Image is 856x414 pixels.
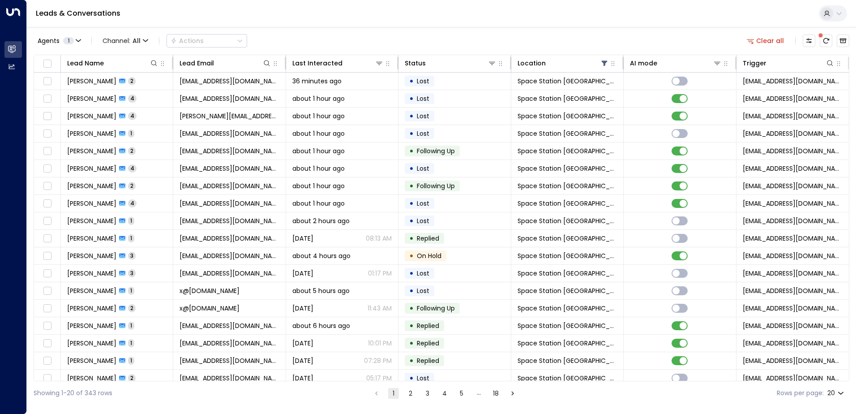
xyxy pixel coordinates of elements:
span: Yesterday [292,374,313,383]
span: leads@space-station.co.uk [743,269,843,278]
span: Lost [417,77,429,86]
span: Toggle select row [42,93,53,104]
span: 1 [128,234,134,242]
span: Space Station Doncaster [518,164,617,173]
div: • [409,353,414,368]
div: Status [405,58,496,69]
span: 2 [128,147,136,155]
span: Frank Sidebottom [67,286,116,295]
span: 3 [128,269,136,277]
span: Peeter Sholes [67,216,116,225]
span: about 1 hour ago [292,199,345,208]
button: Go to page 3 [422,388,433,399]
span: Toggle select all [42,58,53,69]
span: Space Station Doncaster [518,147,617,155]
span: Toggle select row [42,320,53,332]
span: Following Up [417,304,455,313]
span: Frank Sidebottom [67,304,116,313]
span: about 1 hour ago [292,181,345,190]
span: about 4 hours ago [292,251,351,260]
span: Wendy Champion [67,251,116,260]
div: • [409,143,414,159]
div: Trigger [743,58,766,69]
span: 1 [128,129,134,137]
button: Go to page 18 [490,388,501,399]
span: Lost [417,199,429,208]
span: admin@northocean.co.uk [180,339,279,348]
span: Toggle select row [42,338,53,349]
span: leads@space-station.co.uk [743,374,843,383]
button: Actions [167,34,247,47]
div: • [409,91,414,106]
div: Last Interacted [292,58,342,69]
span: about 1 hour ago [292,164,345,173]
span: 1 [128,339,134,347]
button: Customize [803,34,815,47]
span: about 2 hours ago [292,216,350,225]
div: • [409,231,414,246]
button: Go to next page [507,388,518,399]
span: 4 [128,112,137,120]
span: danluisreader@gmail.com [180,356,279,365]
span: Toggle select row [42,268,53,279]
span: There are new threads available. Refresh the grid to view the latest updates. [820,34,832,47]
span: Lost [417,286,429,295]
span: 1 [63,37,74,44]
div: • [409,283,414,298]
span: Space Station Doncaster [518,269,617,278]
span: leads@space-station.co.uk [743,129,843,138]
span: Channel: [99,34,152,47]
span: 4 [128,199,137,207]
div: • [409,73,414,89]
button: page 1 [388,388,399,399]
span: leads@space-station.co.uk [743,251,843,260]
span: Space Station Doncaster [518,181,617,190]
p: 07:28 PM [364,356,392,365]
div: Status [405,58,426,69]
span: Wendy Champion [67,269,116,278]
button: Go to page 4 [439,388,450,399]
span: Toggle select row [42,111,53,122]
span: Space Station Doncaster [518,339,617,348]
span: Agents [38,38,60,44]
span: leads@space-station.co.uk [743,356,843,365]
span: Lost [417,112,429,121]
div: Lead Email [180,58,214,69]
span: Space Station Doncaster [518,251,617,260]
span: derekirene@aol.com [180,147,279,155]
span: Aug 31, 2025 [292,304,313,313]
span: Space Station Doncaster [518,304,617,313]
span: Wayne Dennett [67,374,116,383]
span: leads@space-station.co.uk [743,94,843,103]
span: Toggle select row [42,181,53,192]
span: Toggle select row [42,373,53,384]
span: Yesterday [292,356,313,365]
p: 05:17 PM [366,374,392,383]
button: Clear all [743,34,788,47]
span: Michael Bath [67,112,116,121]
span: Space Station Doncaster [518,112,617,121]
div: Showing 1-20 of 343 rows [34,388,112,398]
div: • [409,196,414,211]
span: 2 [128,182,136,190]
span: Jack Soden [67,321,116,330]
p: 11:43 AM [368,304,392,313]
span: Toggle select row [42,163,53,174]
span: Lost [417,164,429,173]
span: Space Station Doncaster [518,321,617,330]
span: Replied [417,234,439,243]
span: leads@space-station.co.uk [743,304,843,313]
span: leads@space-station.co.uk [743,77,843,86]
div: AI mode [630,58,657,69]
span: 2 [128,374,136,382]
span: Space Station Doncaster [518,234,617,243]
div: Trigger [743,58,835,69]
span: Replied [417,339,439,348]
div: Lead Email [180,58,271,69]
span: leads@space-station.co.uk [743,234,843,243]
span: x@x.com [180,286,240,295]
span: Daniel Reader [67,356,116,365]
span: 1 [128,322,134,329]
span: Aug 29, 2025 [292,234,313,243]
span: Yesterday [292,339,313,348]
